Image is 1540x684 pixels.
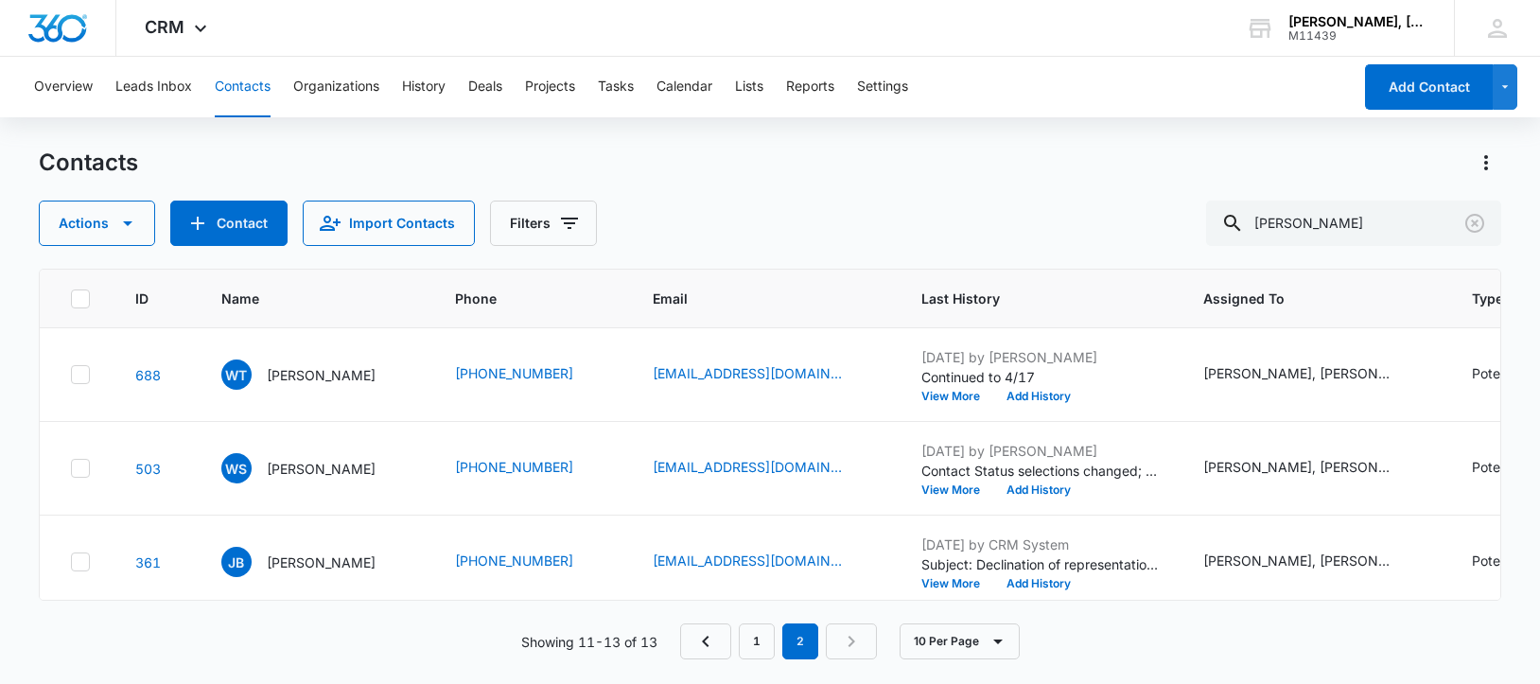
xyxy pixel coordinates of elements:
[455,457,573,477] a: [PHONE_NUMBER]
[267,365,376,385] p: [PERSON_NAME]
[1365,64,1493,110] button: Add Contact
[782,623,818,659] em: 2
[680,623,877,659] nav: Pagination
[921,441,1158,461] p: [DATE] by [PERSON_NAME]
[221,547,252,577] span: JB
[1471,148,1501,178] button: Actions
[221,289,382,308] span: Name
[221,453,252,483] span: WS
[135,289,149,308] span: ID
[1203,551,1392,570] div: [PERSON_NAME], [PERSON_NAME]
[857,57,908,117] button: Settings
[1203,457,1392,477] div: [PERSON_NAME], [PERSON_NAME]
[34,57,93,117] button: Overview
[1288,29,1426,43] div: account id
[653,457,842,477] a: [EMAIL_ADDRESS][DOMAIN_NAME]
[993,578,1084,589] button: Add History
[293,57,379,117] button: Organizations
[680,623,731,659] a: Previous Page
[993,391,1084,402] button: Add History
[215,57,271,117] button: Contacts
[455,551,573,570] a: [PHONE_NUMBER]
[1203,363,1392,383] div: [PERSON_NAME], [PERSON_NAME]
[656,57,712,117] button: Calendar
[653,551,876,573] div: Email - joshbarr423@gmail.com - Select to Edit Field
[39,149,138,177] h1: Contacts
[402,57,446,117] button: History
[653,289,849,308] span: Email
[921,289,1130,308] span: Last History
[455,289,580,308] span: Phone
[1288,14,1426,29] div: account name
[921,461,1158,481] p: Contact Status selections changed; Warm Lead was removed and Not Hired was added.
[221,360,252,390] span: WT
[145,17,184,37] span: CRM
[739,623,775,659] a: Page 1
[598,57,634,117] button: Tasks
[455,551,607,573] div: Phone - (615) 557-4698 - Select to Edit Field
[1203,551,1426,573] div: Assigned To - Joshua Weiss, Rachel Teleis - Select to Edit Field
[221,360,410,390] div: Name - Whitney Tracy - Select to Edit Field
[221,547,410,577] div: Name - Josh Barr - Select to Edit Field
[1206,201,1501,246] input: Search Contacts
[267,459,376,479] p: [PERSON_NAME]
[653,551,842,570] a: [EMAIL_ADDRESS][DOMAIN_NAME]
[653,457,876,480] div: Email - sweething_99_04@yahoo.com - Select to Edit Field
[921,347,1158,367] p: [DATE] by [PERSON_NAME]
[525,57,575,117] button: Projects
[115,57,192,117] button: Leads Inbox
[921,391,993,402] button: View More
[735,57,763,117] button: Lists
[921,535,1158,554] p: [DATE] by CRM System
[993,484,1084,496] button: Add History
[921,578,993,589] button: View More
[455,363,573,383] a: [PHONE_NUMBER]
[303,201,475,246] button: Import Contacts
[653,363,842,383] a: [EMAIL_ADDRESS][DOMAIN_NAME]
[455,363,607,386] div: Phone - (423) 676-0291 - Select to Edit Field
[921,367,1158,387] p: Continued to 4/17
[267,552,376,572] p: [PERSON_NAME]
[468,57,502,117] button: Deals
[1203,363,1426,386] div: Assigned To - Joshua Weiss, Rachel Teleis - Select to Edit Field
[521,632,657,652] p: Showing 11-13 of 13
[135,461,161,477] a: Navigate to contact details page for Whitney Schaerer
[1203,289,1399,308] span: Assigned To
[921,554,1158,574] p: Subject: Declination of representation at this time Good afternoon [PERSON_NAME], Please see atta...
[900,623,1020,659] button: 10 Per Page
[170,201,288,246] button: Add Contact
[921,484,993,496] button: View More
[221,453,410,483] div: Name - Whitney Schaerer - Select to Edit Field
[135,367,161,383] a: Navigate to contact details page for Whitney Tracy
[490,201,597,246] button: Filters
[653,363,876,386] div: Email - whit.tracy813@gmail.com - Select to Edit Field
[39,201,155,246] button: Actions
[786,57,834,117] button: Reports
[1203,457,1426,480] div: Assigned To - Joshua Weiss, Rachel Teleis - Select to Edit Field
[1460,208,1490,238] button: Clear
[455,457,607,480] div: Phone - (931) 607-0190 - Select to Edit Field
[135,554,161,570] a: Navigate to contact details page for Josh Barr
